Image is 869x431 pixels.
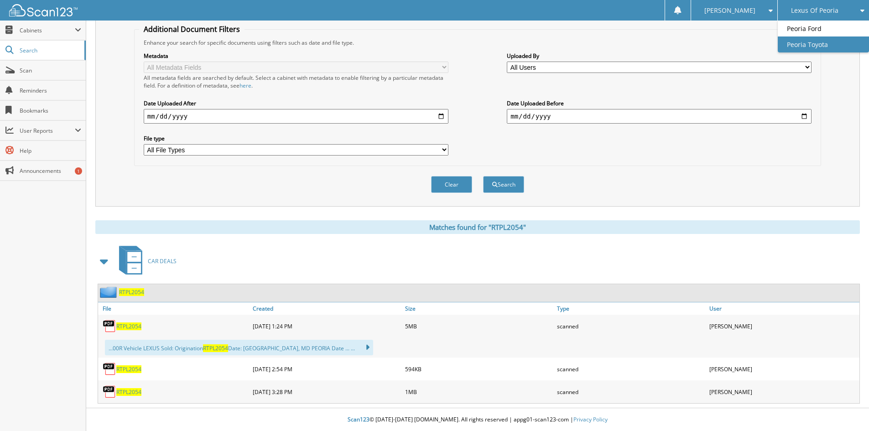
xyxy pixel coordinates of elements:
label: File type [144,135,448,142]
span: Scan123 [348,415,369,423]
label: Date Uploaded Before [507,99,812,107]
div: ...00R Vehicle LEXUS Sold: Origination Date: [GEOGRAPHIC_DATA], MD PEORIA Date ... ... [105,340,373,355]
a: RTPL2054 [116,388,141,396]
span: Cabinets [20,26,75,34]
button: Clear [431,176,472,193]
div: All metadata fields are searched by default. Select a cabinet with metadata to enable filtering b... [144,74,448,89]
div: [PERSON_NAME] [707,383,859,401]
a: Peoria Toyota [778,36,869,52]
a: Privacy Policy [573,415,608,423]
img: PDF.png [103,385,116,399]
div: Enhance your search for specific documents using filters such as date and file type. [139,39,816,47]
span: RTPL2054 [203,344,228,352]
iframe: Chat Widget [823,387,869,431]
div: [DATE] 1:24 PM [250,317,403,335]
a: CAR DEALS [114,243,177,279]
div: scanned [555,360,707,378]
a: RTPL2054 [119,288,144,296]
span: Reminders [20,87,81,94]
span: Scan [20,67,81,74]
span: [PERSON_NAME] [704,8,755,13]
div: Matches found for "RTPL2054" [95,220,860,234]
label: Date Uploaded After [144,99,448,107]
img: scan123-logo-white.svg [9,4,78,16]
div: [PERSON_NAME] [707,360,859,378]
label: Metadata [144,52,448,60]
img: PDF.png [103,319,116,333]
input: start [144,109,448,124]
span: Search [20,47,80,54]
button: Search [483,176,524,193]
a: RTPL2054 [116,365,141,373]
div: scanned [555,317,707,335]
a: Type [555,302,707,315]
a: Created [250,302,403,315]
div: 1 [75,167,82,175]
img: folder2.png [100,286,119,298]
a: RTPL2054 [116,322,141,330]
div: [DATE] 2:54 PM [250,360,403,378]
a: Peoria Ford [778,21,869,36]
span: Bookmarks [20,107,81,114]
div: © [DATE]-[DATE] [DOMAIN_NAME]. All rights reserved | appg01-scan123-com | [86,409,869,431]
legend: Additional Document Filters [139,24,245,34]
a: Size [403,302,555,315]
input: end [507,109,812,124]
span: Help [20,147,81,155]
a: here [239,82,251,89]
span: User Reports [20,127,75,135]
img: PDF.png [103,362,116,376]
a: User [707,302,859,315]
a: File [98,302,250,315]
span: Announcements [20,167,81,175]
div: scanned [555,383,707,401]
label: Uploaded By [507,52,812,60]
div: [DATE] 3:28 PM [250,383,403,401]
span: CAR DEALS [148,257,177,265]
span: Lexus Of Peoria [791,8,838,13]
div: 5MB [403,317,555,335]
div: [PERSON_NAME] [707,317,859,335]
div: 594KB [403,360,555,378]
div: 1MB [403,383,555,401]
